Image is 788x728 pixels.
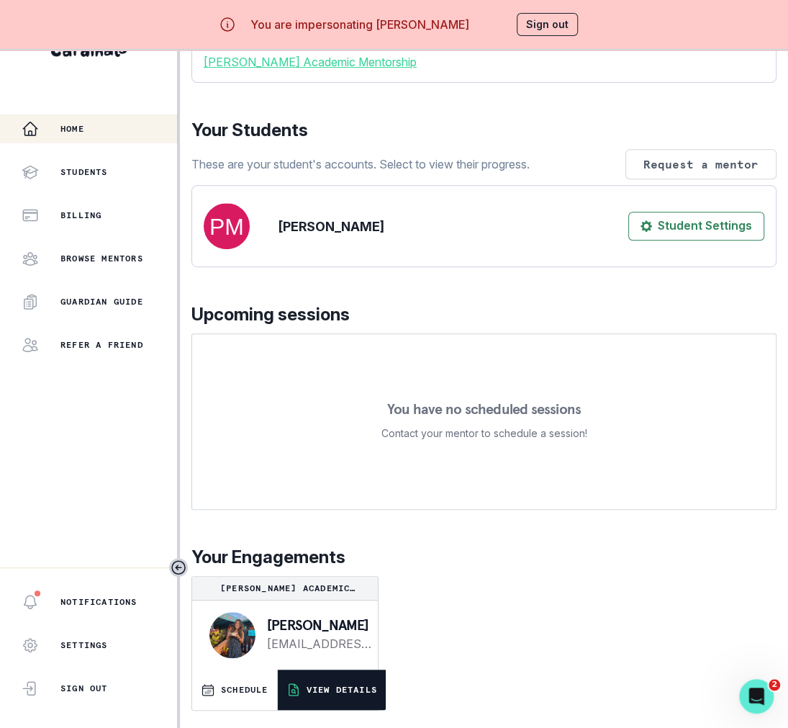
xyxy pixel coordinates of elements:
[60,253,143,264] p: Browse Mentors
[192,670,277,710] button: SCHEDULE
[628,212,764,241] button: Student Settings
[381,425,587,442] p: Contact your mentor to schedule a session!
[60,639,108,651] p: Settings
[198,583,372,594] p: [PERSON_NAME] Academic Mentorship
[769,679,780,691] span: 2
[221,684,268,696] p: SCHEDULE
[250,16,469,33] p: You are impersonating [PERSON_NAME]
[204,53,764,71] a: [PERSON_NAME] Academic Mentorship
[60,210,101,221] p: Billing
[60,596,137,608] p: Notifications
[267,618,373,632] p: [PERSON_NAME]
[307,684,377,696] p: VIEW DETAILS
[191,117,776,143] p: Your Students
[204,203,250,249] img: svg
[191,544,776,570] p: Your Engagements
[278,670,386,710] button: VIEW DETAILS
[387,402,581,416] p: You have no scheduled sessions
[60,683,108,694] p: Sign Out
[60,339,143,351] p: Refer a friend
[625,149,776,179] button: Request a mentor
[739,679,774,714] iframe: Intercom live chat
[191,302,776,328] p: Upcoming sessions
[60,166,108,178] p: Students
[278,217,384,236] p: [PERSON_NAME]
[60,296,143,307] p: Guardian Guide
[191,156,530,173] p: These are your student's accounts. Select to view their progress.
[60,123,84,135] p: Home
[267,635,373,652] a: [EMAIL_ADDRESS][DOMAIN_NAME]
[169,558,188,577] button: Toggle sidebar
[517,13,578,36] button: Sign out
